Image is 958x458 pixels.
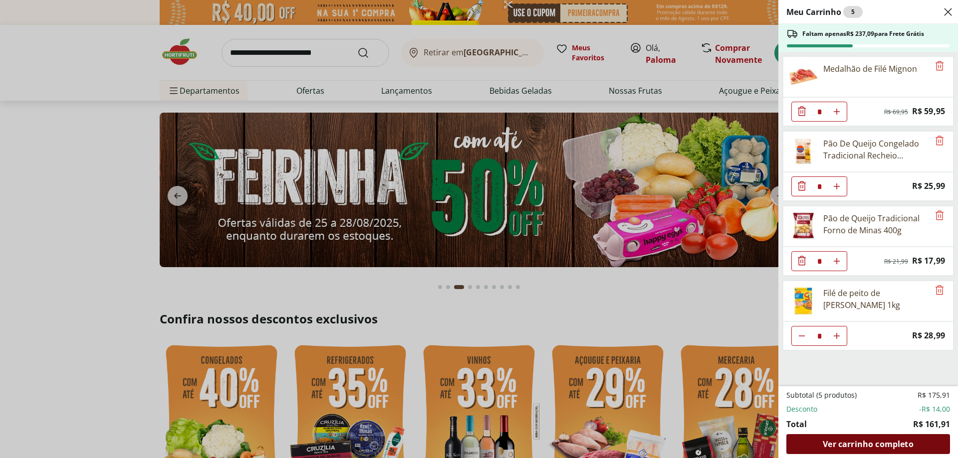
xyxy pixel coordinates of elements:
span: R$ 69,95 [884,108,908,116]
span: R$ 175,91 [918,390,950,400]
span: R$ 21,99 [884,258,908,266]
button: Remove [934,210,946,222]
span: R$ 161,91 [913,418,950,430]
input: Quantidade Atual [812,102,827,121]
input: Quantidade Atual [812,177,827,196]
span: Faltam apenas R$ 237,09 para Frete Grátis [802,30,924,38]
button: Diminuir Quantidade [792,176,812,196]
span: R$ 17,99 [912,254,945,268]
span: Total [786,418,807,430]
a: Ver carrinho completo [786,434,950,454]
span: Ver carrinho completo [823,440,913,448]
div: Medalhão de Filé Mignon [823,63,917,75]
button: Remove [934,60,946,72]
img: Principal [789,138,817,165]
input: Quantidade Atual [812,326,827,345]
span: R$ 25,99 [912,179,945,193]
button: Aumentar Quantidade [827,326,847,346]
h2: Meu Carrinho [786,6,863,18]
button: Remove [934,135,946,147]
button: Diminuir Quantidade [792,102,812,122]
div: Filé de peito de [PERSON_NAME] 1kg [823,287,929,311]
button: Aumentar Quantidade [827,176,847,196]
span: R$ 28,99 [912,329,945,342]
div: Pão de Queijo Tradicional Forno de Minas 400g [823,212,929,236]
div: 5 [843,6,863,18]
img: Filé de peito de frango Sadia 1kg [789,287,817,315]
span: Desconto [786,404,817,414]
button: Remove [934,285,946,297]
button: Aumentar Quantidade [827,251,847,271]
button: Aumentar Quantidade [827,102,847,122]
img: Pão de Queijo Tradicional Forno de Minas 400g [789,212,817,240]
div: Pão De Queijo Congelado Tradicional Recheio Catupiry Pacote 390G [823,138,929,161]
button: Diminuir Quantidade [792,251,812,271]
span: -R$ 14,00 [919,404,950,414]
span: R$ 59,95 [912,105,945,118]
button: Diminuir Quantidade [792,326,812,346]
input: Quantidade Atual [812,252,827,271]
span: Subtotal (5 produtos) [786,390,857,400]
